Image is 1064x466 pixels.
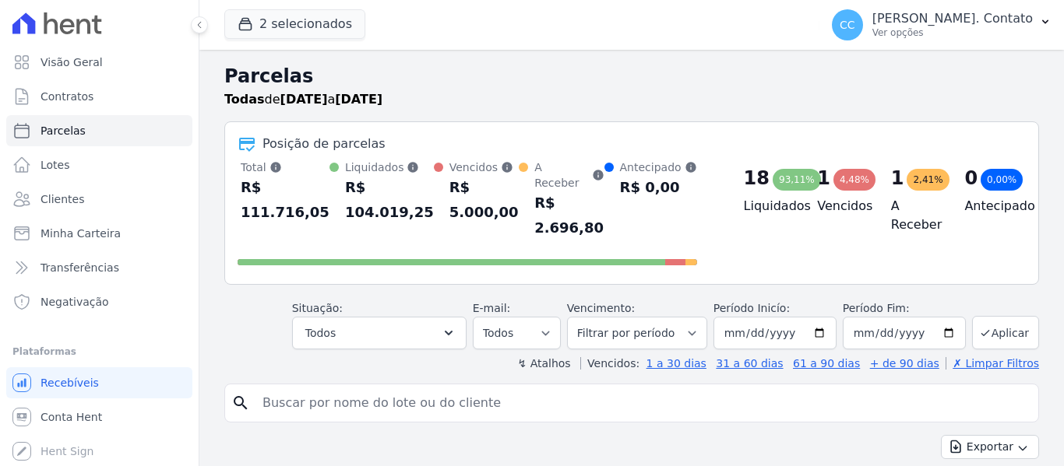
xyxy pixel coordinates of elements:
[41,191,84,207] span: Clientes
[6,218,192,249] a: Minha Carteira
[345,159,434,175] div: Liquidados
[280,92,328,107] strong: [DATE]
[840,19,855,30] span: CC
[224,92,265,107] strong: Todas
[972,316,1039,349] button: Aplicar
[41,260,119,275] span: Transferências
[224,9,365,39] button: 2 selecionados
[744,197,793,215] h4: Liquidados
[473,302,511,314] label: E-mail:
[292,302,343,314] label: Situação:
[6,81,192,112] a: Contratos
[345,175,434,225] div: R$ 104.019,25
[262,135,386,153] div: Posição de parcelas
[41,123,86,138] span: Parcelas
[41,54,103,70] span: Visão Geral
[253,387,1032,419] input: Buscar por nome do lote ou do cliente
[872,26,1033,39] p: Ver opções
[620,159,697,175] div: Antecipado
[941,435,1039,459] button: Exportar
[713,302,790,314] label: Período Inicío:
[449,175,519,225] div: R$ 5.000,00
[6,286,192,317] a: Negativação
[817,166,830,191] div: 1
[305,324,336,342] span: Todos
[964,166,978,191] div: 0
[224,62,1039,90] h2: Parcelas
[335,92,382,107] strong: [DATE]
[6,47,192,78] a: Visão Geral
[224,90,382,109] p: de a
[6,149,192,180] a: Lotes
[819,3,1064,47] button: CC [PERSON_NAME]. Contato Ver opções
[843,300,966,317] label: Período Fim:
[773,169,821,191] div: 93,11%
[534,159,604,191] div: A Receber
[231,394,250,412] i: search
[292,317,467,349] button: Todos
[580,357,639,370] label: Vencidos:
[793,357,860,370] a: 61 a 90 dias
[6,367,192,398] a: Recebíveis
[647,357,706,370] a: 1 a 30 dias
[872,11,1033,26] p: [PERSON_NAME]. Contato
[12,342,186,361] div: Plataformas
[981,169,1023,191] div: 0,00%
[517,357,570,370] label: ↯ Atalhos
[6,184,192,215] a: Clientes
[870,357,939,370] a: + de 90 dias
[817,197,866,215] h4: Vencidos
[620,175,697,200] div: R$ 0,00
[946,357,1039,370] a: ✗ Limpar Filtros
[6,401,192,433] a: Conta Hent
[716,357,783,370] a: 31 a 60 dias
[744,166,770,191] div: 18
[891,166,904,191] div: 1
[41,157,70,173] span: Lotes
[964,197,1013,215] h4: Antecipado
[6,252,192,283] a: Transferências
[907,169,949,191] div: 2,41%
[241,175,329,225] div: R$ 111.716,05
[891,197,940,234] h4: A Receber
[241,159,329,175] div: Total
[567,302,635,314] label: Vencimento:
[41,226,121,241] span: Minha Carteira
[41,375,99,391] span: Recebíveis
[41,409,102,425] span: Conta Hent
[449,159,519,175] div: Vencidos
[41,89,93,104] span: Contratos
[833,169,876,191] div: 4,48%
[6,115,192,146] a: Parcelas
[41,294,109,310] span: Negativação
[534,191,604,240] div: R$ 2.696,80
